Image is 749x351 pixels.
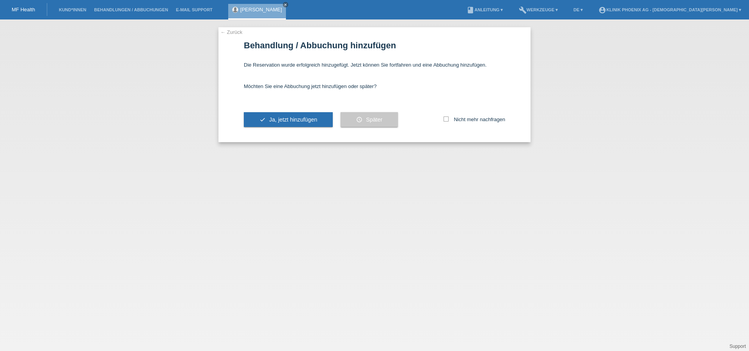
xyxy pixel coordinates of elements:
a: buildWerkzeuge ▾ [515,7,562,12]
a: close [283,2,288,7]
a: account_circleKlinik Phoenix AG - [DEMOGRAPHIC_DATA][PERSON_NAME] ▾ [595,7,745,12]
i: schedule [356,116,362,123]
i: check [259,116,266,123]
div: Möchten Sie eine Abbuchung jetzt hinzufügen oder später? [244,76,505,97]
a: [PERSON_NAME] [240,7,282,12]
span: Ja, jetzt hinzufügen [269,116,317,123]
span: Später [366,116,382,123]
i: build [519,6,527,14]
i: book [467,6,474,14]
a: Behandlungen / Abbuchungen [90,7,172,12]
a: Kund*innen [55,7,90,12]
a: E-Mail Support [172,7,217,12]
div: Die Reservation wurde erfolgreich hinzugefügt. Jetzt können Sie fortfahren und eine Abbuchung hin... [244,54,505,76]
a: bookAnleitung ▾ [463,7,507,12]
a: ← Zurück [220,29,242,35]
a: MF Health [12,7,35,12]
label: Nicht mehr nachfragen [444,116,505,122]
a: DE ▾ [570,7,587,12]
i: close [284,3,288,7]
button: schedule Später [341,112,398,127]
h1: Behandlung / Abbuchung hinzufügen [244,41,505,50]
button: check Ja, jetzt hinzufügen [244,112,333,127]
i: account_circle [598,6,606,14]
a: Support [729,344,746,349]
